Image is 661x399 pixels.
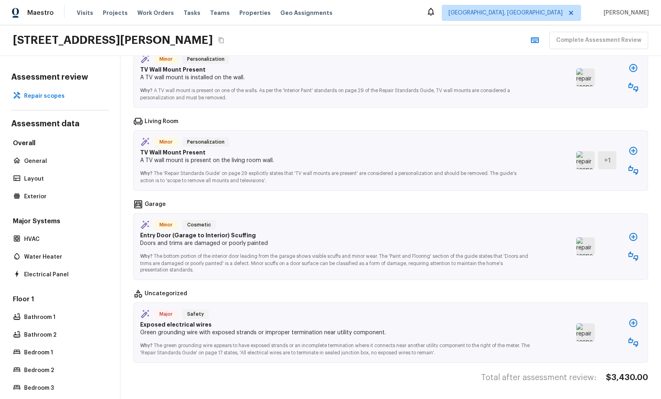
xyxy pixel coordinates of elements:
[239,9,271,17] span: Properties
[449,9,563,17] span: [GEOGRAPHIC_DATA], [GEOGRAPHIC_DATA]
[140,156,531,165] p: A TV wall mount is present on the living room wall.
[184,138,228,146] span: Personalization
[604,156,611,165] h5: + 1
[140,247,531,273] p: The bottom portion of the interior door leading from the garage shows visible scuffs and minor we...
[24,349,104,357] p: Bedroom 1
[11,295,109,305] h5: Floor 1
[280,9,333,17] span: Geo Assignments
[24,193,104,201] p: Exterior
[24,92,104,100] p: Repair scopes
[145,290,187,299] p: Uncategorized
[156,138,176,146] span: Minor
[216,35,226,45] button: Copy Address
[140,88,153,93] span: Why?
[140,337,531,356] p: The green grounding wire appears to have exposed strands or an incomplete termination where it co...
[24,157,104,165] p: General
[24,331,104,339] p: Bathroom 2
[576,237,595,255] img: repair scope asset
[24,384,104,392] p: Bedroom 3
[140,329,531,337] p: Green grounding wire with exposed strands or improper termination near utility component.
[24,253,104,261] p: Water Heater
[140,343,153,348] span: Why?
[137,9,174,17] span: Work Orders
[11,72,109,82] h4: Assessment review
[103,9,128,17] span: Projects
[140,165,531,184] p: The 'Repair Standards Guide' on page 29 explicitly states that 'TV wall mounts are present' are c...
[27,9,54,17] span: Maestro
[600,9,649,17] span: [PERSON_NAME]
[24,271,104,279] p: Electrical Panel
[11,139,109,149] h5: Overall
[140,148,531,156] p: TV Wall Mount Present
[184,221,214,229] span: Cosmetic
[156,55,176,63] span: Minor
[140,231,531,239] p: Entry Door (Garage to Interior) Scuffing
[140,254,153,259] span: Why?
[576,68,595,86] img: repair scope asset
[24,313,104,321] p: Bathroom 1
[145,117,178,127] p: Living Room
[11,119,109,131] h4: Assessment data
[606,372,648,383] h4: $3,430.00
[210,9,230,17] span: Teams
[576,151,595,169] img: repair scope asset
[140,239,531,247] p: Doors and trims are damaged or poorly painted
[11,217,109,227] h5: Major Systems
[140,321,531,329] p: Exposed electrical wires
[156,310,176,318] span: Major
[156,221,176,229] span: Minor
[77,9,93,17] span: Visits
[140,66,531,74] p: TV Wall Mount Present
[184,55,228,63] span: Personalization
[140,171,153,176] span: Why?
[184,310,207,318] span: Safety
[24,175,104,183] p: Layout
[576,323,595,341] img: repair scope asset
[24,366,104,374] p: Bedroom 2
[140,74,531,82] p: A TV wall mount is installed on the wall.
[13,33,213,47] h2: [STREET_ADDRESS][PERSON_NAME]
[140,82,531,101] p: A TV wall mount is present on one of the walls. As per the 'Interior Paint' standards on page 29 ...
[145,200,166,210] p: Garage
[24,235,104,243] p: HVAC
[184,10,200,16] span: Tasks
[481,372,596,383] h4: Total after assessment review:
